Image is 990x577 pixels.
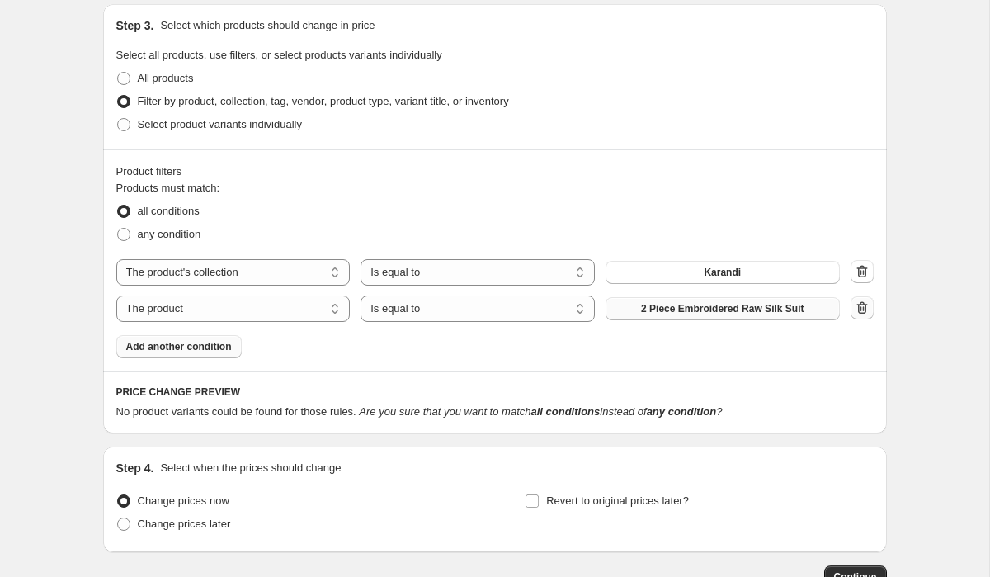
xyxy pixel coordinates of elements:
span: Revert to original prices later? [546,494,689,507]
button: Add another condition [116,335,242,358]
span: 2 Piece Embroidered Raw Silk Suit [641,302,804,315]
div: Product filters [116,163,874,180]
p: Select when the prices should change [160,460,341,476]
span: Select product variants individually [138,118,302,130]
i: Are you sure that you want to match instead of ? [359,405,722,418]
button: Karandi [606,261,840,284]
span: Filter by product, collection, tag, vendor, product type, variant title, or inventory [138,95,509,107]
span: Change prices later [138,518,231,530]
h6: PRICE CHANGE PREVIEW [116,385,874,399]
span: All products [138,72,194,84]
span: Products must match: [116,182,220,194]
b: all conditions [530,405,600,418]
span: all conditions [138,205,200,217]
h2: Step 4. [116,460,154,476]
span: No product variants could be found for those rules. [116,405,356,418]
span: Karandi [704,266,741,279]
button: 2 Piece Embroidered Raw Silk Suit [606,297,840,320]
p: Select which products should change in price [160,17,375,34]
b: any condition [647,405,717,418]
span: Select all products, use filters, or select products variants individually [116,49,442,61]
span: any condition [138,228,201,240]
h2: Step 3. [116,17,154,34]
span: Change prices now [138,494,229,507]
span: Add another condition [126,340,232,353]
